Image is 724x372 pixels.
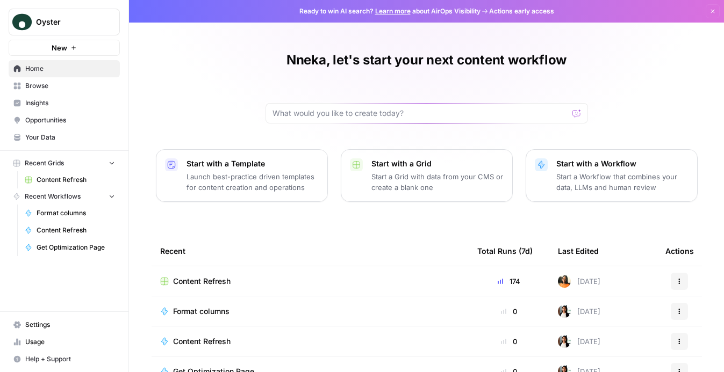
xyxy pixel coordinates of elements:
[160,336,460,347] a: Content Refresh
[9,77,120,94] a: Browse
[25,115,115,125] span: Opportunities
[477,306,541,317] div: 0
[37,175,115,185] span: Content Refresh
[25,81,115,91] span: Browse
[20,205,120,222] a: Format columns
[375,7,411,15] a: Learn more
[37,208,115,218] span: Format columns
[160,306,460,317] a: Format columns
[526,149,698,202] button: Start with a WorkflowStart a Workflow that combines your data, LLMs and human review
[12,12,32,32] img: Oyster Logo
[556,171,689,193] p: Start a Workflow that combines your data, LLMs and human review
[173,306,230,317] span: Format columns
[9,9,120,35] button: Workspace: Oyster
[299,6,481,16] span: Ready to win AI search? about AirOps Visibility
[25,98,115,108] span: Insights
[558,335,571,348] img: xqjo96fmx1yk2e67jao8cdkou4un
[273,108,568,119] input: What would you like to create today?
[9,333,120,351] a: Usage
[20,171,120,188] a: Content Refresh
[477,276,541,287] div: 174
[558,236,599,266] div: Last Edited
[25,337,115,347] span: Usage
[9,155,120,171] button: Recent Grids
[9,351,120,368] button: Help + Support
[558,305,571,318] img: xqjo96fmx1yk2e67jao8cdkou4un
[9,60,120,77] a: Home
[20,239,120,256] a: Get Optimization Page
[489,6,554,16] span: Actions early access
[556,158,689,169] p: Start with a Workflow
[477,236,533,266] div: Total Runs (7d)
[37,243,115,252] span: Get Optimization Page
[173,336,231,347] span: Content Refresh
[9,129,120,146] a: Your Data
[371,171,504,193] p: Start a Grid with data from your CMS or create a blank one
[9,188,120,205] button: Recent Workflows
[25,354,115,364] span: Help + Support
[9,316,120,333] a: Settings
[25,64,115,74] span: Home
[173,276,231,287] span: Content Refresh
[25,192,81,201] span: Recent Workflows
[665,236,694,266] div: Actions
[37,225,115,235] span: Content Refresh
[25,320,115,330] span: Settings
[36,17,101,27] span: Oyster
[341,149,513,202] button: Start with a GridStart a Grid with data from your CMS or create a blank one
[160,276,460,287] a: Content Refresh
[9,94,120,112] a: Insights
[558,305,600,318] div: [DATE]
[187,158,319,169] p: Start with a Template
[558,275,571,288] img: c5m8ufqu2c32ns1k1u8ztgpximwo
[9,112,120,129] a: Opportunities
[477,336,541,347] div: 0
[558,275,600,288] div: [DATE]
[9,40,120,56] button: New
[160,236,460,266] div: Recent
[286,52,567,69] h1: Nneka, let's start your next content workflow
[187,171,319,193] p: Launch best-practice driven templates for content creation and operations
[25,158,64,168] span: Recent Grids
[20,222,120,239] a: Content Refresh
[371,158,504,169] p: Start with a Grid
[52,42,67,53] span: New
[156,149,328,202] button: Start with a TemplateLaunch best-practice driven templates for content creation and operations
[25,133,115,142] span: Your Data
[558,335,600,348] div: [DATE]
